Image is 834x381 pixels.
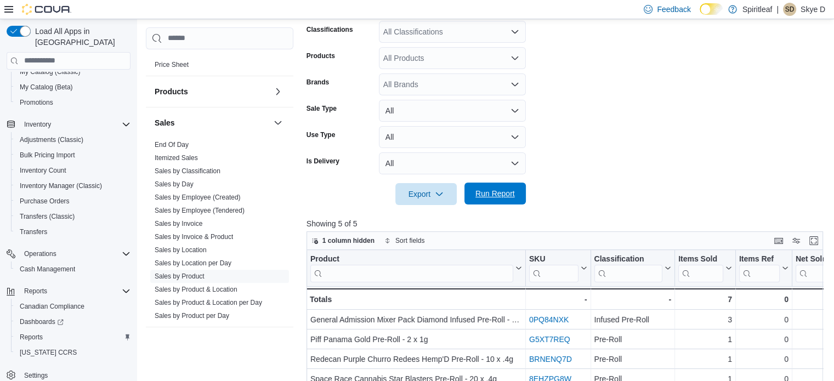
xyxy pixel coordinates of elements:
[310,254,522,282] button: Product
[15,65,131,78] span: My Catalog (Classic)
[380,234,429,247] button: Sort fields
[15,96,58,109] a: Promotions
[155,180,194,188] a: Sales by Day
[15,96,131,109] span: Promotions
[475,188,515,199] span: Run Report
[155,259,231,268] span: Sales by Location per Day
[510,54,519,62] button: Open list of options
[310,333,522,346] div: Piff Panama Gold Pre-Roll - 2 x 1g
[322,236,375,245] span: 1 column hidden
[307,157,339,166] label: Is Delivery
[20,197,70,206] span: Purchase Orders
[529,293,587,306] div: -
[11,194,135,209] button: Purchase Orders
[155,61,189,69] a: Price Sheet
[11,261,135,277] button: Cash Management
[155,312,229,320] a: Sales by Product per Day
[20,212,75,221] span: Transfers (Classic)
[307,52,335,60] label: Products
[15,133,88,146] a: Adjustments (Classic)
[11,163,135,178] button: Inventory Count
[155,246,207,254] span: Sales by Location
[15,331,47,344] a: Reports
[464,183,526,204] button: Run Report
[307,218,829,229] p: Showing 5 of 5
[155,117,269,128] button: Sales
[11,314,135,329] a: Dashboards
[402,183,450,205] span: Export
[155,194,241,201] a: Sales by Employee (Created)
[155,206,245,215] span: Sales by Employee (Tendered)
[310,352,522,366] div: Redecan Purple Churro Redees Hemp'D Pre-Roll - 10 x .4g
[15,263,80,276] a: Cash Management
[678,352,732,366] div: 1
[739,254,788,282] button: Items Ref
[783,3,796,16] div: Skye D
[739,352,788,366] div: 0
[155,286,237,293] a: Sales by Product & Location
[155,60,189,69] span: Price Sheet
[678,254,723,282] div: Items Sold
[155,141,189,149] a: End Of Day
[155,153,198,162] span: Itemized Sales
[31,26,131,48] span: Load All Apps in [GEOGRAPHIC_DATA]
[739,293,788,306] div: 0
[15,164,71,177] a: Inventory Count
[700,3,723,15] input: Dark Mode
[155,207,245,214] a: Sales by Employee (Tendered)
[20,166,66,175] span: Inventory Count
[22,4,71,15] img: Cova
[155,272,205,280] a: Sales by Product
[15,164,131,177] span: Inventory Count
[307,78,329,87] label: Brands
[678,313,732,326] div: 3
[678,254,732,282] button: Items Sold
[739,254,780,264] div: Items Ref
[155,272,205,281] span: Sales by Product
[155,311,229,320] span: Sales by Product per Day
[594,333,671,346] div: Pre-Roll
[11,329,135,345] button: Reports
[395,236,424,245] span: Sort fields
[20,98,53,107] span: Promotions
[20,228,47,236] span: Transfers
[20,285,131,298] span: Reports
[742,3,772,16] p: Spiritleaf
[155,180,194,189] span: Sales by Day
[785,3,795,16] span: SD
[20,118,131,131] span: Inventory
[271,36,285,49] button: Pricing
[15,346,81,359] a: [US_STATE] CCRS
[790,234,803,247] button: Display options
[395,183,457,205] button: Export
[11,95,135,110] button: Promotions
[510,27,519,36] button: Open list of options
[678,333,732,346] div: 1
[15,81,77,94] a: My Catalog (Beta)
[20,333,43,342] span: Reports
[11,224,135,240] button: Transfers
[594,313,671,326] div: Infused Pre-Roll
[11,79,135,95] button: My Catalog (Beta)
[739,333,788,346] div: 0
[155,220,202,228] a: Sales by Invoice
[15,179,131,192] span: Inventory Manager (Classic)
[155,219,202,228] span: Sales by Invoice
[20,118,55,131] button: Inventory
[772,234,785,247] button: Keyboard shortcuts
[271,85,285,98] button: Products
[594,254,662,282] div: Classification
[11,178,135,194] button: Inventory Manager (Classic)
[155,298,262,307] span: Sales by Product & Location per Day
[15,210,131,223] span: Transfers (Classic)
[379,100,526,122] button: All
[155,233,233,241] a: Sales by Invoice & Product
[11,132,135,147] button: Adjustments (Classic)
[15,195,74,208] a: Purchase Orders
[20,247,61,260] button: Operations
[529,355,572,363] a: BRNENQ7D
[155,285,237,294] span: Sales by Product & Location
[20,317,64,326] span: Dashboards
[379,152,526,174] button: All
[594,352,671,366] div: Pre-Roll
